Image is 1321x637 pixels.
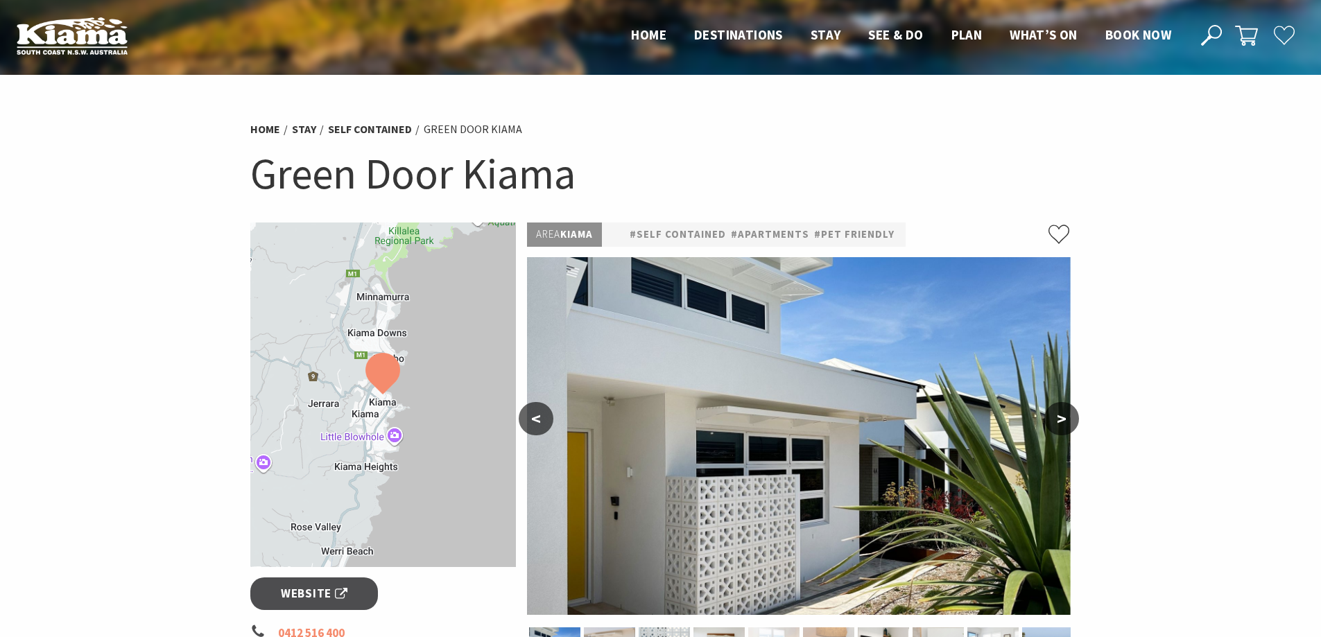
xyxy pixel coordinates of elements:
a: #Pet Friendly [814,226,895,243]
span: Stay [811,26,841,43]
span: Home [631,26,666,43]
a: Home [250,122,280,137]
a: #Apartments [731,226,809,243]
p: Kiama [527,222,602,247]
img: Kiama Logo [17,17,128,55]
span: Area [536,227,560,241]
nav: Main Menu [617,24,1185,47]
a: #Self Contained [630,226,726,243]
span: See & Do [868,26,923,43]
a: Website [250,577,379,610]
span: Website [281,584,347,603]
span: Plan [951,26,983,43]
span: Destinations [694,26,783,43]
button: > [1044,402,1079,435]
li: Green Door Kiama [424,121,522,139]
span: What’s On [1010,26,1078,43]
span: Book now [1105,26,1171,43]
a: Self Contained [328,122,412,137]
button: < [519,402,553,435]
a: Stay [292,122,316,137]
h1: Green Door Kiama [250,146,1071,202]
